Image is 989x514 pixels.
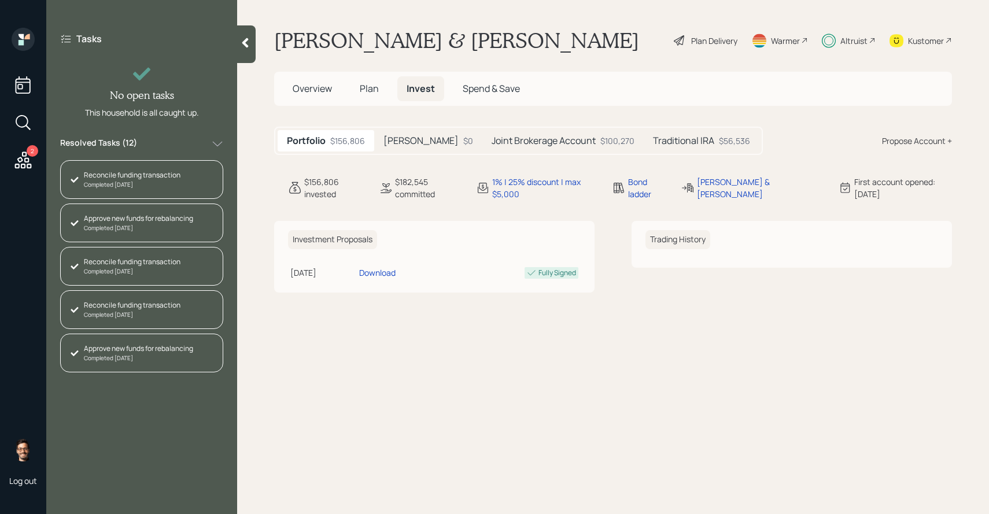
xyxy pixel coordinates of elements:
[395,176,462,200] div: $182,545 committed
[771,35,800,47] div: Warmer
[274,28,639,53] h1: [PERSON_NAME] & [PERSON_NAME]
[84,354,193,363] div: Completed [DATE]
[492,135,596,146] h5: Joint Brokerage Account
[84,267,180,276] div: Completed [DATE]
[492,176,598,200] div: 1% | 25% discount | max $5,000
[84,310,180,319] div: Completed [DATE]
[653,135,714,146] h5: Traditional IRA
[304,176,365,200] div: $156,806 invested
[27,145,38,157] div: 2
[840,35,868,47] div: Altruist
[84,224,193,232] div: Completed [DATE]
[463,135,473,147] div: $0
[288,230,377,249] h6: Investment Proposals
[360,82,379,95] span: Plan
[9,475,37,486] div: Log out
[882,135,952,147] div: Propose Account +
[293,82,332,95] span: Overview
[719,135,750,147] div: $56,536
[359,267,396,279] div: Download
[407,82,435,95] span: Invest
[84,170,180,180] div: Reconcile funding transaction
[287,135,326,146] h5: Portfolio
[84,257,180,267] div: Reconcile funding transaction
[691,35,737,47] div: Plan Delivery
[628,176,667,200] div: Bond ladder
[645,230,710,249] h6: Trading History
[60,137,137,151] label: Resolved Tasks ( 12 )
[76,32,102,45] label: Tasks
[84,213,193,224] div: Approve new funds for rebalancing
[110,89,174,102] h4: No open tasks
[84,343,193,354] div: Approve new funds for rebalancing
[330,135,365,147] div: $156,806
[383,135,459,146] h5: [PERSON_NAME]
[538,268,576,278] div: Fully Signed
[84,300,180,310] div: Reconcile funding transaction
[697,176,824,200] div: [PERSON_NAME] & [PERSON_NAME]
[290,267,355,279] div: [DATE]
[12,438,35,461] img: sami-boghos-headshot.png
[600,135,634,147] div: $100,270
[463,82,520,95] span: Spend & Save
[85,106,199,119] div: This household is all caught up.
[854,176,952,200] div: First account opened: [DATE]
[908,35,944,47] div: Kustomer
[84,180,180,189] div: Completed [DATE]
